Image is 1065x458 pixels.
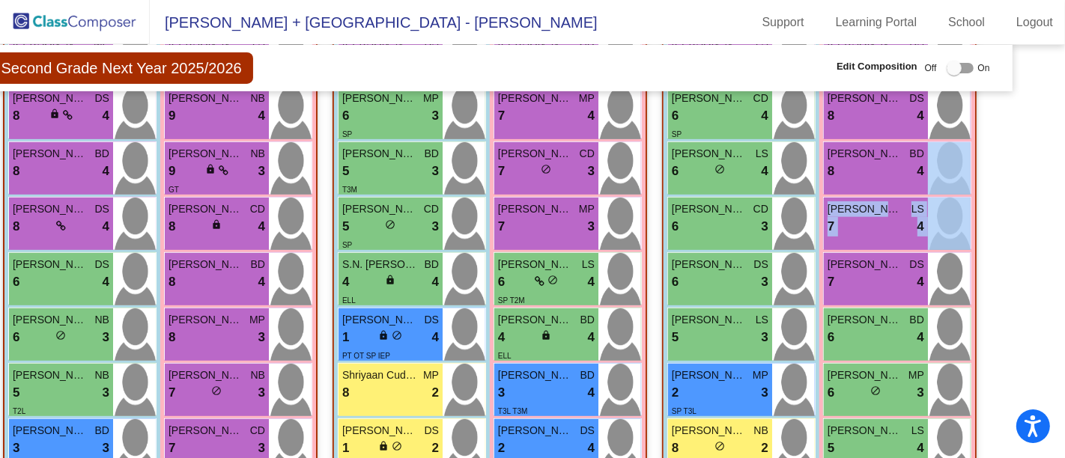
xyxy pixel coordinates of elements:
span: 5 [672,328,679,347]
span: [PERSON_NAME] [498,312,573,328]
span: ELL [498,352,512,360]
span: 4 [342,272,349,292]
span: 8 [13,106,19,126]
span: 3 [762,328,768,347]
span: MP [908,367,924,383]
span: 4 [588,439,595,458]
span: do_not_disturb_alt [385,219,395,230]
span: S.N. [PERSON_NAME] [342,257,417,272]
span: 6 [828,328,834,347]
span: BD [580,312,595,328]
span: BD [425,257,439,272]
span: MP [423,367,439,383]
span: 8 [13,217,19,236]
span: 5 [828,439,834,458]
span: [PERSON_NAME] [498,91,573,106]
span: 7 [828,217,834,236]
span: 8 [169,328,175,347]
span: do_not_disturb_alt [392,441,402,451]
span: lock [211,219,222,230]
span: 4 [258,272,265,292]
span: 3 [258,328,265,347]
span: 3 [588,162,595,181]
span: 4 [103,106,109,126]
span: [PERSON_NAME] + [GEOGRAPHIC_DATA] - [PERSON_NAME] [150,10,598,34]
span: 4 [103,272,109,292]
span: 3 [13,439,19,458]
span: [PERSON_NAME] [PERSON_NAME] [342,201,417,217]
span: 4 [917,217,924,236]
span: 4 [588,383,595,403]
span: 4 [103,162,109,181]
span: BD [580,367,595,383]
span: [PERSON_NAME] [498,201,573,217]
span: 7 [169,439,175,458]
span: DS [95,91,109,106]
span: 4 [917,106,924,126]
span: [PERSON_NAME] [672,423,747,439]
span: lock [385,275,395,285]
span: T3L T3M [498,407,527,415]
span: BD [910,312,924,328]
span: T2L [13,407,25,415]
span: MP [249,312,265,328]
span: [PERSON_NAME] [169,201,243,217]
span: [PERSON_NAME] [828,146,902,162]
span: 1 [342,328,349,347]
span: 3 [432,162,439,181]
span: [PERSON_NAME] [13,257,88,272]
span: MP [579,91,595,106]
span: SP [342,241,352,249]
span: [PERSON_NAME] [169,367,243,383]
span: SP [342,130,352,138]
span: GT [169,186,179,194]
span: LS [582,257,595,272]
span: DS [425,312,439,328]
span: 6 [342,106,349,126]
a: School [936,10,997,34]
span: CD [424,201,439,217]
span: do_not_disturb_alt [55,330,66,341]
span: 6 [672,217,679,236]
span: [PERSON_NAME] [672,201,747,217]
span: 6 [13,328,19,347]
span: 4 [432,328,439,347]
span: 4 [258,217,265,236]
span: [PERSON_NAME] [342,423,417,439]
span: do_not_disturb_alt [714,441,725,451]
span: 3 [432,217,439,236]
span: 5 [342,162,349,181]
span: [PERSON_NAME] [498,257,573,272]
span: [PERSON_NAME] [169,91,243,106]
span: do_not_disturb_alt [541,164,551,174]
span: NB [754,423,768,439]
span: [PERSON_NAME] [13,201,88,217]
span: [PERSON_NAME] [169,257,243,272]
span: BD [425,146,439,162]
span: 6 [13,272,19,292]
span: do_not_disturb_alt [714,164,725,174]
span: NB [251,367,265,383]
span: Shriyaan Cuddalore Patta [342,367,417,383]
span: BD [95,146,109,162]
span: [PERSON_NAME] [498,146,573,162]
span: Edit Composition [837,59,917,74]
span: SP T2M [498,296,525,305]
span: 6 [672,162,679,181]
span: DS [910,257,924,272]
span: LS [756,146,768,162]
span: SP T3L [672,407,697,415]
span: CD [753,91,768,106]
span: CD [753,201,768,217]
span: 6 [828,383,834,403]
span: 3 [103,383,109,403]
span: 7 [498,217,505,236]
span: DS [580,423,595,439]
span: CD [250,201,265,217]
span: 7 [498,106,505,126]
span: [PERSON_NAME] [828,257,902,272]
span: do_not_disturb_alt [870,385,881,396]
span: 9 [169,106,175,126]
span: [PERSON_NAME] [169,423,243,439]
span: 4 [588,106,595,126]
